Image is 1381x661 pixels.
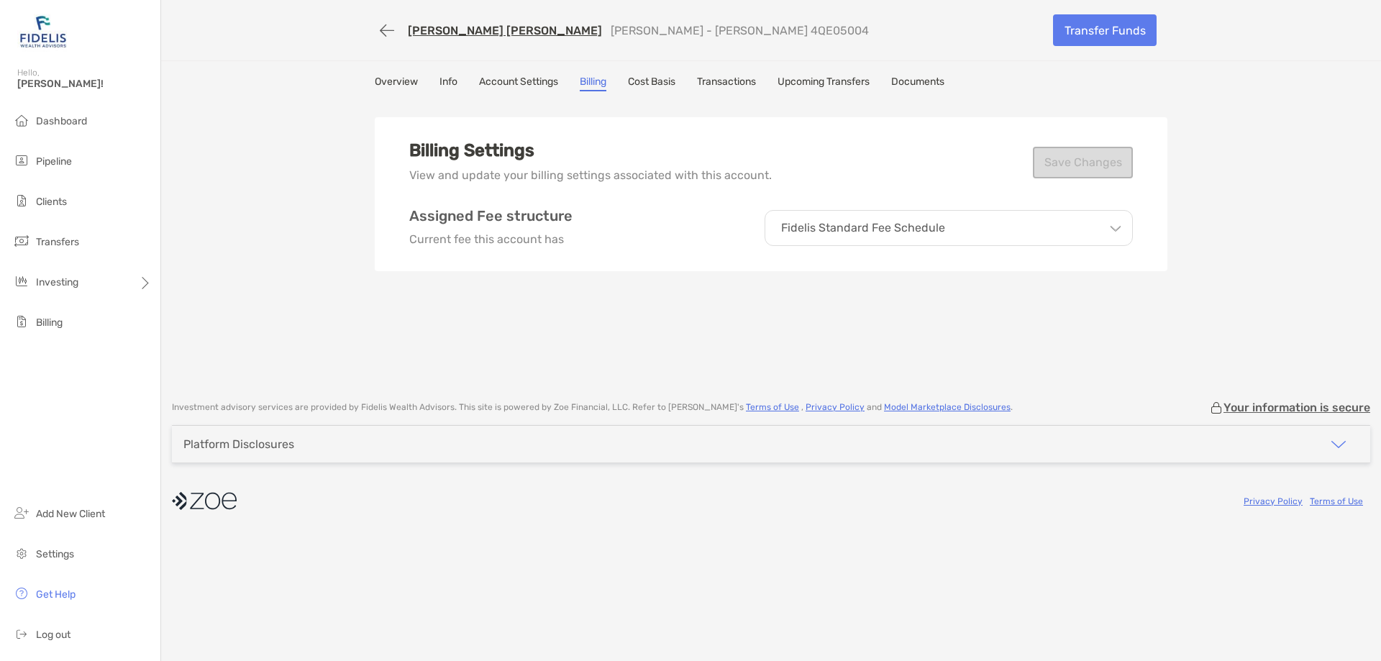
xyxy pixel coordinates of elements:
span: Transfers [36,236,79,248]
a: Terms of Use [1310,496,1363,506]
span: Clients [36,196,67,208]
p: Your information is secure [1223,401,1370,414]
a: Documents [891,76,944,91]
p: Current fee this account has [409,230,573,248]
a: Cost Basis [628,76,675,91]
span: Billing [36,316,63,329]
img: investing icon [13,273,30,290]
p: View and update your billing settings associated with this account. [409,166,772,184]
span: Investing [36,276,78,288]
span: Add New Client [36,508,105,520]
img: transfers icon [13,232,30,250]
h3: Billing Settings [409,140,772,160]
span: Pipeline [36,155,72,168]
img: billing icon [13,313,30,330]
img: company logo [172,485,237,517]
img: icon arrow [1330,436,1347,453]
a: Overview [375,76,418,91]
img: clients icon [13,192,30,209]
a: [PERSON_NAME] [PERSON_NAME] [408,24,602,37]
a: Terms of Use [746,402,799,412]
a: Transactions [697,76,756,91]
img: dashboard icon [13,111,30,129]
a: Billing [580,76,606,91]
p: Investment advisory services are provided by Fidelis Wealth Advisors . This site is powered by Zo... [172,402,1013,413]
img: settings icon [13,544,30,562]
a: Privacy Policy [1244,496,1303,506]
p: [PERSON_NAME] - [PERSON_NAME] 4QE05004 [611,24,869,37]
a: Privacy Policy [806,402,865,412]
img: logout icon [13,625,30,642]
img: pipeline icon [13,152,30,169]
div: Platform Disclosures [183,437,294,451]
span: Dashboard [36,115,87,127]
a: Info [439,76,457,91]
img: Zoe Logo [17,6,69,58]
span: Log out [36,629,70,641]
a: Upcoming Transfers [778,76,870,91]
h5: Assigned Fee structure [409,207,573,224]
span: Settings [36,548,74,560]
span: [PERSON_NAME]! [17,78,152,90]
a: Account Settings [479,76,558,91]
a: Model Marketplace Disclosures [884,402,1011,412]
span: Get Help [36,588,76,601]
p: Fidelis Standard Fee Schedule [781,222,945,234]
a: Transfer Funds [1053,14,1157,46]
img: add_new_client icon [13,504,30,521]
img: get-help icon [13,585,30,602]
